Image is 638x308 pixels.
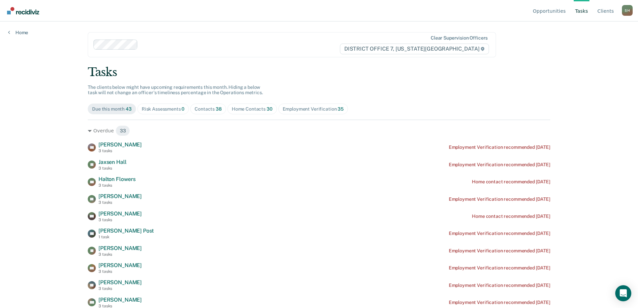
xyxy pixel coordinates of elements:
span: [PERSON_NAME] [98,210,142,217]
div: Employment Verification recommended [DATE] [449,248,550,254]
div: 3 tasks [98,166,126,171]
span: [PERSON_NAME] Post [98,228,154,234]
span: 33 [116,125,130,136]
span: [PERSON_NAME] [98,297,142,303]
span: 43 [126,106,132,112]
div: 3 tasks [98,148,142,153]
div: 3 tasks [98,200,142,205]
span: Jaxsen Hall [98,159,126,165]
div: Open Intercom Messenger [615,285,631,301]
img: Recidiviz [7,7,39,14]
div: Tasks [88,65,550,79]
span: [PERSON_NAME] [98,279,142,286]
div: 3 tasks [98,183,136,188]
div: Overdue 33 [88,125,550,136]
span: 38 [216,106,222,112]
div: Due this month [92,106,132,112]
div: Employment Verification recommended [DATE] [449,144,550,150]
span: DISTRICT OFFICE 7, [US_STATE][GEOGRAPHIC_DATA] [340,44,489,54]
div: Contacts [195,106,222,112]
div: 3 tasks [98,218,142,222]
div: Clear supervision officers [431,35,488,41]
span: Halton Flowers [98,176,136,182]
div: 3 tasks [98,269,142,274]
span: The clients below might have upcoming requirements this month. Hiding a below task will not chang... [88,84,263,96]
div: Employment Verification recommended [DATE] [449,265,550,271]
span: 30 [267,106,273,112]
a: Home [8,29,28,36]
span: 0 [182,106,185,112]
span: 35 [338,106,344,112]
div: Home Contacts [232,106,273,112]
span: [PERSON_NAME] [98,193,142,199]
div: Employment Verification [283,106,344,112]
div: Employment Verification recommended [DATE] [449,196,550,202]
div: Home contact recommended [DATE] [472,213,550,219]
div: Employment Verification recommended [DATE] [449,231,550,236]
div: 3 tasks [98,252,142,257]
div: 3 tasks [98,286,142,291]
div: 1 task [98,235,154,239]
span: [PERSON_NAME] [98,262,142,268]
div: Employment Verification recommended [DATE] [449,283,550,288]
button: Profile dropdown button [622,5,633,16]
span: [PERSON_NAME] [98,141,142,148]
div: S H [622,5,633,16]
div: Home contact recommended [DATE] [472,179,550,185]
span: [PERSON_NAME] [98,245,142,251]
div: Employment Verification recommended [DATE] [449,300,550,305]
div: Employment Verification recommended [DATE] [449,162,550,168]
div: Risk Assessments [142,106,185,112]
